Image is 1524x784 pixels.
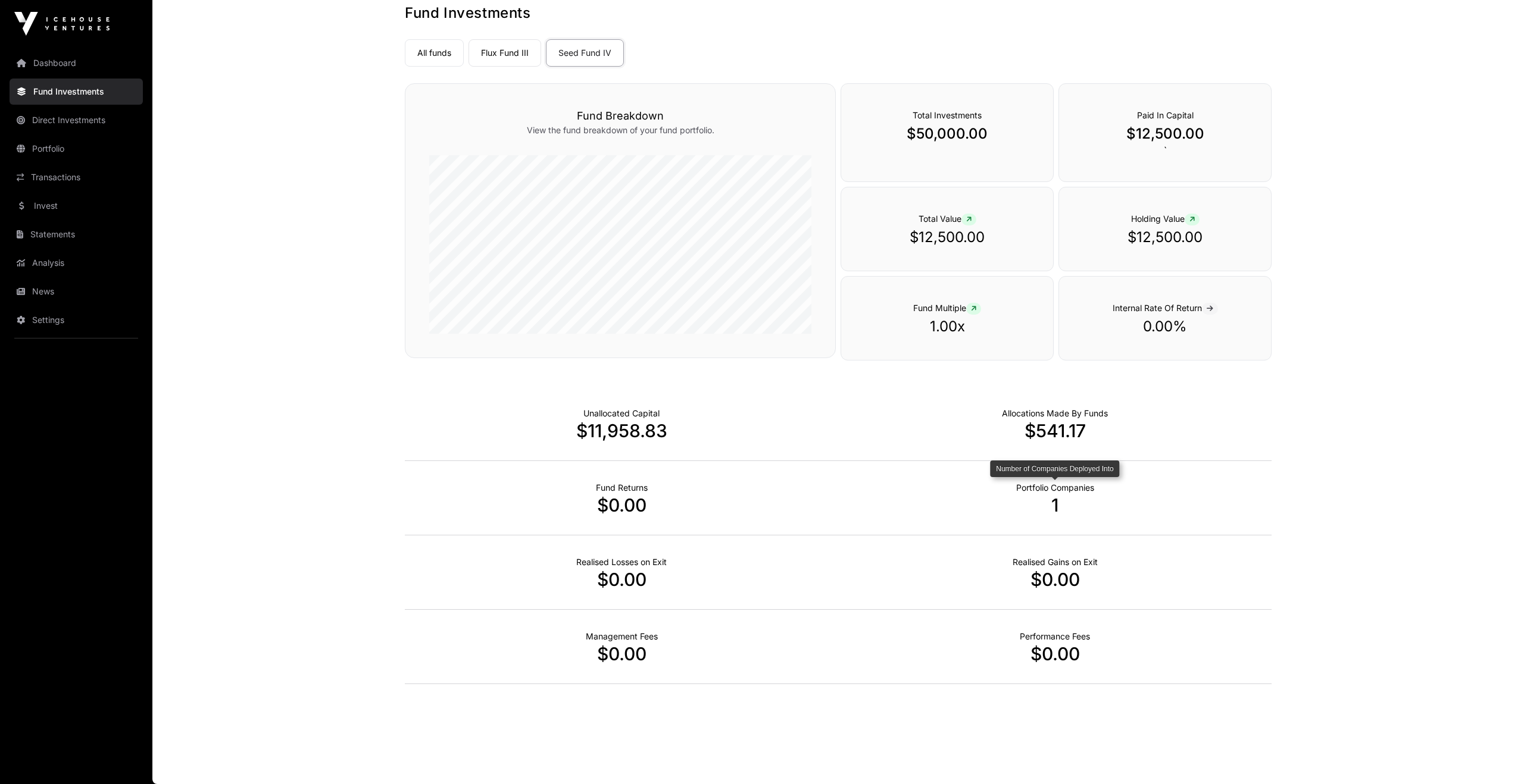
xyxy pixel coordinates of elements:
[586,631,658,642] p: Fund Management Fees incurred to date
[10,79,143,105] a: Fund Investments
[838,569,1272,590] p: $0.00
[1083,317,1247,336] p: 0.00%
[865,228,1029,247] p: $12,500.00
[429,108,811,124] h3: Fund Breakdown
[583,407,660,419] p: Cash not yet allocated
[405,4,1272,23] h1: Fund Investments
[10,107,143,133] a: Direct Investments
[838,643,1272,664] p: $0.00
[1083,124,1247,143] p: $12,500.00
[1137,110,1194,120] span: Paid In Capital
[405,39,464,67] a: All funds
[1464,727,1524,784] iframe: Chat Widget
[405,420,838,441] p: $11,958.83
[10,278,143,305] a: News
[596,482,648,494] p: Realised Returns from Funds
[865,317,1029,336] p: 1.00x
[838,494,1272,516] p: 1
[838,420,1272,441] p: $541.17
[576,556,667,568] p: Net Realised on Negative Exits
[10,307,143,333] a: Settings
[913,110,982,120] span: Total Investments
[1020,631,1090,642] p: Fund Performance Fees (Carry) incurred to date
[1058,83,1272,182] div: `
[405,643,838,664] p: $0.00
[10,221,143,247] a: Statements
[10,250,143,276] a: Analysis
[1113,303,1218,313] span: Internal Rate Of Return
[405,569,838,590] p: $0.00
[1016,482,1094,494] p: Number of Companies Deployed Into
[405,494,838,516] p: $0.00
[14,12,110,36] img: Icehouse Ventures Logo
[10,50,143,76] a: Dashboard
[10,164,143,190] a: Transactions
[1002,407,1108,419] p: Capital Deployed Into Companies
[546,39,624,67] a: Seed Fund IV
[1013,556,1098,568] p: Net Realised on Positive Exits
[919,214,976,224] span: Total Value
[10,136,143,162] a: Portfolio
[865,124,1029,143] p: $50,000.00
[1131,214,1200,224] span: Holding Value
[429,124,811,136] p: View the fund breakdown of your fund portfolio.
[469,39,541,67] a: Flux Fund III
[1083,228,1247,247] p: $12,500.00
[913,303,981,313] span: Fund Multiple
[10,193,143,219] a: Invest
